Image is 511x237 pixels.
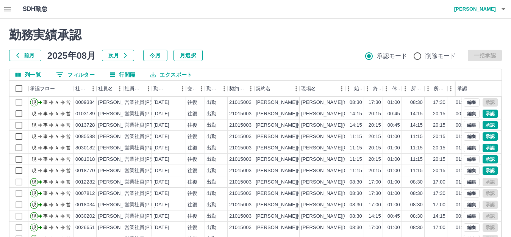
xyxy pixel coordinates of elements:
div: 20:15 [369,110,381,118]
div: 社員名 [97,81,123,97]
button: 前月 [9,50,41,61]
div: 00:45 [388,213,400,220]
div: 0081018 [75,156,95,163]
div: 21015003 [229,201,252,209]
button: 編集 [464,223,480,232]
div: 21015003 [229,156,252,163]
div: [PERSON_NAME] [98,133,139,140]
text: Ａ [55,157,59,162]
div: 01:00 [388,156,400,163]
text: 現 [32,191,36,196]
text: Ａ [55,122,59,128]
div: 営業社員(P契約) [125,190,161,197]
div: 出勤 [206,179,216,186]
div: 営業社員(PT契約) [125,224,164,231]
div: 01:00 [456,201,468,209]
div: 17:30 [433,99,445,106]
div: 交通費 [186,81,205,97]
div: 社員区分 [125,81,143,97]
button: 編集 [464,212,480,220]
text: 現 [32,225,36,230]
div: [PERSON_NAME][GEOGRAPHIC_DATA][PERSON_NAME] [301,201,436,209]
div: 01:00 [456,224,468,231]
div: [PERSON_NAME][GEOGRAPHIC_DATA] [256,179,349,186]
div: 出勤 [206,122,216,129]
text: Ａ [55,213,59,219]
text: 営 [66,213,70,219]
div: 20:15 [369,122,381,129]
div: 往復 [188,99,197,106]
div: 営業社員(PT契約) [125,201,164,209]
div: [DATE] [153,213,169,220]
div: [DATE] [153,133,169,140]
div: [PERSON_NAME][GEOGRAPHIC_DATA][PERSON_NAME] [301,167,436,174]
div: 08:30 [350,201,362,209]
div: 20:15 [433,110,445,118]
div: 営業社員(PT契約) [125,110,164,118]
div: 所定終業 [434,81,446,97]
text: Ａ [55,111,59,116]
div: 出勤 [206,99,216,106]
div: 17:00 [433,201,445,209]
button: 編集 [464,110,480,118]
button: 行間隔 [104,69,141,80]
div: 01:00 [456,133,468,140]
div: [PERSON_NAME] [98,201,139,209]
div: 往復 [188,122,197,129]
div: [PERSON_NAME] [98,156,139,163]
div: [PERSON_NAME][GEOGRAPHIC_DATA][PERSON_NAME] [301,144,436,152]
div: 17:00 [433,224,445,231]
div: [PERSON_NAME][GEOGRAPHIC_DATA] [256,133,349,140]
div: [PERSON_NAME] [98,167,139,174]
text: 営 [66,225,70,230]
div: [PERSON_NAME][GEOGRAPHIC_DATA][PERSON_NAME] [301,213,436,220]
div: 20:15 [433,144,445,152]
button: 次月 [102,50,134,61]
div: 20:15 [433,122,445,129]
div: 20:15 [369,144,381,152]
div: 営業社員(P契約) [125,144,161,152]
div: [DATE] [153,190,169,197]
button: 承認 [483,121,498,129]
button: ソート [166,83,177,94]
div: 01:00 [388,190,400,197]
button: 今月 [143,50,167,61]
div: [PERSON_NAME] [98,190,139,197]
div: 営業社員(PT契約) [125,122,164,129]
h2: 勤務実績承認 [9,28,502,42]
div: 08:30 [410,224,423,231]
div: 21015003 [229,144,252,152]
button: 列選択 [9,69,47,80]
text: 現 [32,213,36,219]
div: [PERSON_NAME] [98,110,139,118]
text: 事 [43,134,48,139]
div: 始業 [345,81,364,97]
button: 編集 [464,201,480,209]
div: 21015003 [229,179,252,186]
div: [PERSON_NAME] [98,99,139,106]
text: 営 [66,157,70,162]
div: 往復 [188,156,197,163]
text: 営 [66,100,70,105]
div: 11:15 [410,133,423,140]
text: 事 [43,145,48,151]
div: 11:15 [410,156,423,163]
text: 事 [43,191,48,196]
text: 現 [32,100,36,105]
text: 事 [43,213,48,219]
span: 削除モード [425,52,456,61]
div: 00:45 [388,122,400,129]
div: 08:30 [410,201,423,209]
div: 出勤 [206,110,216,118]
button: 編集 [464,189,480,198]
button: 編集 [464,166,480,175]
div: 交通費 [188,81,196,97]
div: 出勤 [206,156,216,163]
button: メニュー [291,83,302,94]
div: 14:15 [350,122,362,129]
div: 17:00 [369,201,381,209]
div: 営業社員(PT契約) [125,213,164,220]
div: 01:00 [456,167,468,174]
div: 往復 [188,190,197,197]
div: 11:15 [410,144,423,152]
